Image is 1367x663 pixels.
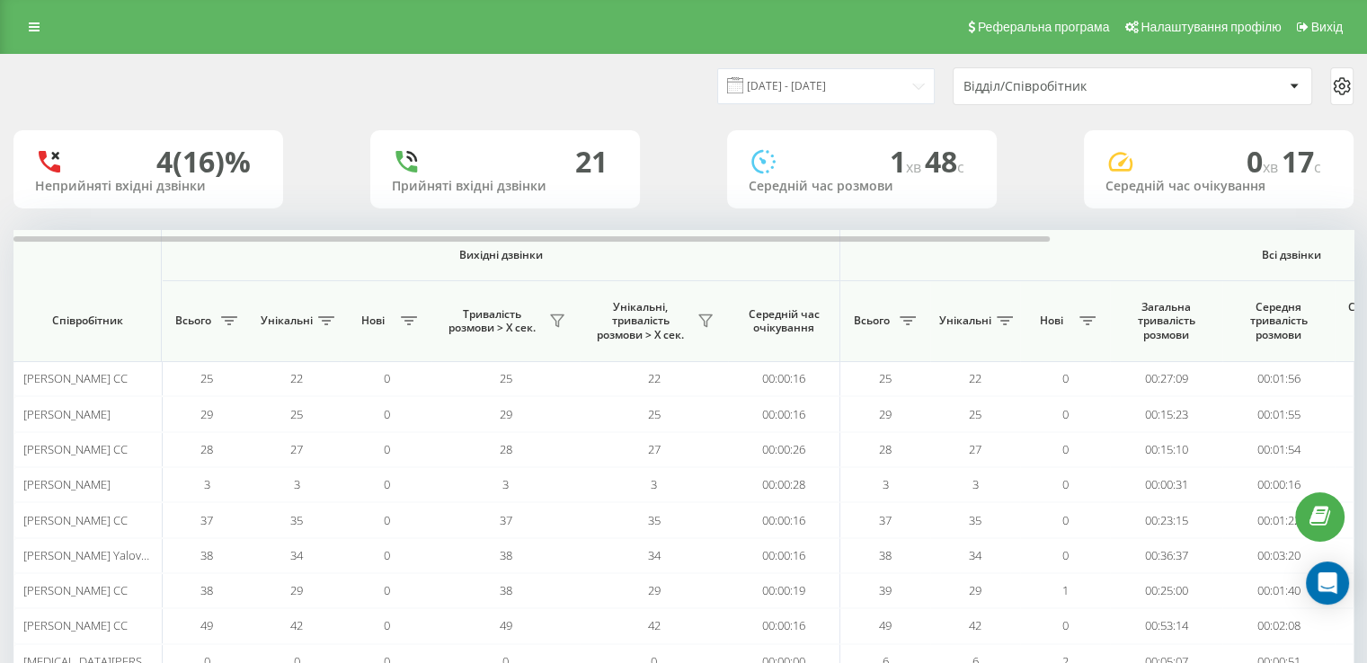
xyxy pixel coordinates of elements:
span: 3 [294,476,300,492]
span: Всього [849,314,894,328]
td: 00:15:10 [1110,432,1222,467]
span: 35 [290,512,303,528]
span: 37 [500,512,512,528]
span: Тривалість розмови > Х сек. [440,307,544,335]
span: [PERSON_NAME] CC [23,512,128,528]
span: 0 [1062,512,1069,528]
td: 00:15:23 [1110,396,1222,431]
span: 49 [879,617,892,633]
span: 49 [200,617,213,633]
td: 00:00:16 [728,361,840,396]
td: 00:36:37 [1110,538,1222,573]
span: [PERSON_NAME] CC [23,370,128,386]
span: 0 [384,406,390,422]
span: 3 [972,476,979,492]
span: 35 [648,512,661,528]
span: Всього [171,314,216,328]
span: 37 [879,512,892,528]
div: Середній час розмови [749,179,975,194]
span: 29 [648,582,661,598]
td: 00:01:22 [1222,502,1335,537]
span: 0 [384,370,390,386]
td: 00:00:16 [728,538,840,573]
span: 0 [384,476,390,492]
span: 0 [384,617,390,633]
span: 0 [1247,142,1282,181]
div: Неприйняті вхідні дзвінки [35,179,262,194]
td: 00:03:20 [1222,538,1335,573]
span: 38 [200,547,213,563]
span: 35 [969,512,981,528]
span: [PERSON_NAME] [23,476,111,492]
span: 0 [384,582,390,598]
span: Нові [351,314,395,328]
span: 29 [879,406,892,422]
span: 25 [648,406,661,422]
span: 1 [890,142,925,181]
span: 37 [200,512,213,528]
td: 00:02:08 [1222,608,1335,643]
span: 25 [969,406,981,422]
span: Унікальні, тривалість розмови > Х сек. [589,300,692,342]
span: 42 [648,617,661,633]
span: 3 [502,476,509,492]
td: 00:00:16 [728,396,840,431]
span: 17 [1282,142,1321,181]
span: 0 [1062,547,1069,563]
span: 22 [969,370,981,386]
span: 0 [1062,406,1069,422]
span: 42 [290,617,303,633]
span: 0 [384,547,390,563]
td: 00:00:19 [728,573,840,608]
td: 00:01:40 [1222,573,1335,608]
span: Середній час очікування [741,307,826,335]
span: [PERSON_NAME] Yalovenko CC [23,547,184,563]
span: 0 [384,512,390,528]
span: 22 [648,370,661,386]
span: 49 [500,617,512,633]
span: Налаштування профілю [1141,20,1281,34]
span: 42 [969,617,981,633]
span: 25 [200,370,213,386]
td: 00:00:28 [728,467,840,502]
span: 0 [1062,370,1069,386]
td: 00:25:00 [1110,573,1222,608]
td: 00:01:54 [1222,432,1335,467]
span: 25 [500,370,512,386]
span: Середня тривалість розмови [1236,300,1321,342]
div: Середній час очікування [1105,179,1332,194]
span: 0 [384,441,390,457]
td: 00:00:31 [1110,467,1222,502]
span: Нові [1029,314,1074,328]
span: 27 [969,441,981,457]
td: 00:00:26 [728,432,840,467]
td: 00:27:09 [1110,361,1222,396]
span: 48 [925,142,964,181]
span: 3 [883,476,889,492]
span: Вихідні дзвінки [204,248,798,262]
span: 28 [200,441,213,457]
span: Унікальні [261,314,313,328]
div: 21 [575,145,608,179]
span: 25 [879,370,892,386]
span: 25 [290,406,303,422]
span: Загальна тривалість розмови [1123,300,1209,342]
span: 29 [969,582,981,598]
span: [PERSON_NAME] CC [23,441,128,457]
td: 00:53:14 [1110,608,1222,643]
span: 34 [969,547,981,563]
span: 38 [500,582,512,598]
span: хв [1263,157,1282,177]
td: 00:01:56 [1222,361,1335,396]
span: 39 [879,582,892,598]
span: 29 [290,582,303,598]
div: Прийняті вхідні дзвінки [392,179,618,194]
span: 38 [500,547,512,563]
span: 28 [500,441,512,457]
span: [PERSON_NAME] CC [23,617,128,633]
div: 4 (16)% [156,145,251,179]
span: 22 [290,370,303,386]
div: Відділ/Співробітник [963,79,1178,94]
span: [PERSON_NAME] CC [23,582,128,598]
span: 3 [204,476,210,492]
